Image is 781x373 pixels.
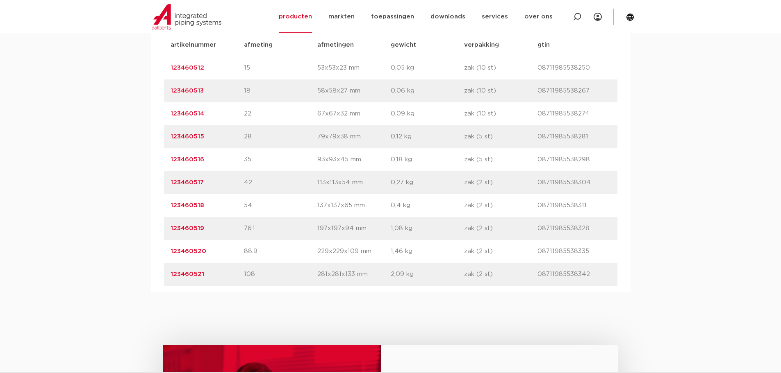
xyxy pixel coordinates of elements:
p: 1,46 kg [391,246,464,256]
p: zak (2 st) [464,178,537,188]
p: zak (2 st) [464,246,537,256]
p: zak (10 st) [464,109,537,119]
p: 08711985538304 [537,178,611,188]
p: zak (10 st) [464,63,537,73]
p: zak (2 st) [464,201,537,210]
p: 0,06 kg [391,86,464,96]
p: 15 [244,63,317,73]
a: 123460515 [171,133,204,140]
p: 0,05 kg [391,63,464,73]
p: 58x58x27 mm [317,86,391,96]
p: 42 [244,178,317,188]
p: 08711985538250 [537,63,611,73]
p: 88.9 [244,246,317,256]
p: 08711985538335 [537,246,611,256]
p: 108 [244,269,317,279]
p: 79x79x38 mm [317,132,391,142]
p: 08711985538342 [537,269,611,279]
p: afmetingen [317,40,391,50]
a: 123460516 [171,156,204,163]
a: 123460519 [171,225,204,231]
a: 123460512 [171,65,204,71]
a: 123460514 [171,111,204,117]
p: 67x67x32 mm [317,109,391,119]
p: 0,12 kg [391,132,464,142]
p: 08711985538298 [537,155,611,165]
p: 35 [244,155,317,165]
p: 54 [244,201,317,210]
p: zak (2 st) [464,269,537,279]
p: 229x229x109 mm [317,246,391,256]
p: 08711985538311 [537,201,611,210]
p: zak (10 st) [464,86,537,96]
p: 76.1 [244,224,317,233]
p: 08711985538267 [537,86,611,96]
p: 0,09 kg [391,109,464,119]
p: 53x53x23 mm [317,63,391,73]
p: zak (5 st) [464,155,537,165]
p: afmeting [244,40,317,50]
p: zak (5 st) [464,132,537,142]
p: verpakking [464,40,537,50]
p: 281x281x133 mm [317,269,391,279]
p: 113x113x54 mm [317,178,391,188]
p: 0,4 kg [391,201,464,210]
p: 18 [244,86,317,96]
p: 08711985538328 [537,224,611,233]
p: 137x137x65 mm [317,201,391,210]
a: 123460520 [171,248,206,254]
p: zak (2 st) [464,224,537,233]
p: 93x93x45 mm [317,155,391,165]
p: 28 [244,132,317,142]
p: artikelnummer [171,40,244,50]
p: gtin [537,40,611,50]
a: 123460518 [171,202,204,208]
a: 123460513 [171,88,204,94]
p: 197x197x94 mm [317,224,391,233]
p: 0,18 kg [391,155,464,165]
a: 123460517 [171,179,204,185]
p: 22 [244,109,317,119]
p: 1,08 kg [391,224,464,233]
p: 08711985538281 [537,132,611,142]
p: 2,09 kg [391,269,464,279]
a: 123460521 [171,271,204,277]
p: gewicht [391,40,464,50]
p: 0,27 kg [391,178,464,188]
p: 08711985538274 [537,109,611,119]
